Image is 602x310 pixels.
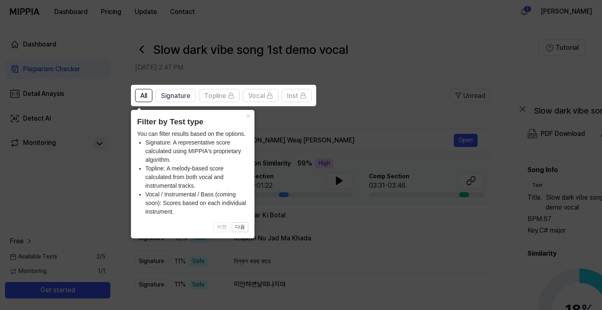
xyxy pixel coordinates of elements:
[145,138,248,164] li: Signature: A representative score calculated using MIPPIA's proprietary algorithm.
[287,91,298,101] span: Inst
[137,130,248,216] div: You can filter results based on the options.
[135,89,152,102] button: All
[137,116,248,128] header: Filter by Test type
[156,89,196,102] button: Signature
[145,190,248,216] li: Vocal / Instrumental / Bass (coming soon): Scores based on each individual instrument.
[248,91,265,101] span: Vocal
[145,164,248,190] li: Topline: A melody-based score calculated from both vocal and instrumental tracks.
[140,91,147,101] span: All
[204,91,226,101] span: Topline
[199,89,240,102] button: Topline
[232,222,248,232] button: 다음
[243,89,278,102] button: Vocal
[161,91,190,101] span: Signature
[282,89,312,102] button: Inst
[241,110,254,121] button: Close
